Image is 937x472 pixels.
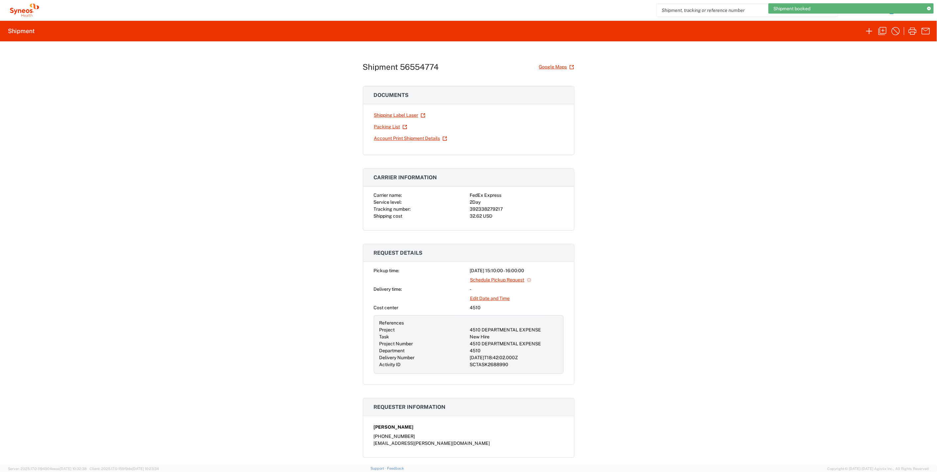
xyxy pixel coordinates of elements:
span: References [379,320,404,325]
span: [DATE] 10:23:34 [132,467,159,471]
span: Request details [374,250,423,256]
div: [EMAIL_ADDRESS][PERSON_NAME][DOMAIN_NAME] [374,440,564,447]
div: 4510 [470,304,564,311]
span: Server: 2025.17.0-1194904eeae [8,467,87,471]
span: [PERSON_NAME] [374,424,414,431]
a: Shipping Label Laser [374,109,426,121]
a: Schedule Pickup Request [470,274,532,286]
div: FedEx Express [470,192,564,199]
span: Service level: [374,199,402,205]
h1: Shipment 56554774 [363,62,439,72]
div: Department [379,347,467,354]
div: 4510 [470,347,558,354]
a: Edit Date and Time [470,293,510,304]
div: Task [379,333,467,340]
span: Cost center [374,305,399,310]
span: Tracking number: [374,206,411,212]
a: Account Print Shipment Details [374,133,448,144]
div: 4510 DEPARTMENTAL EXPENSE [470,326,558,333]
div: Delivery Number [379,354,467,361]
span: Delivery time: [374,286,402,292]
span: Carrier information [374,174,437,181]
div: Project Number [379,340,467,347]
span: Pickup time: [374,268,400,273]
div: Activity ID [379,361,467,368]
span: Client: 2025.17.0-159f9de [90,467,159,471]
div: [DATE]T18:42:02.000Z [470,354,558,361]
span: Requester information [374,404,446,410]
div: 32.62 USD [470,213,564,220]
a: Packing List [374,121,408,133]
div: 2Day [470,199,564,206]
span: Shipment booked [773,6,810,12]
div: New Hire [470,333,558,340]
input: Shipment, tracking or reference number [657,4,828,17]
div: Project [379,326,467,333]
div: 392338279217 [470,206,564,213]
div: 4510 DEPARTMENTAL EXPENSE [470,340,558,347]
span: Shipping cost [374,213,403,219]
a: Support [371,466,387,470]
a: Feedback [387,466,404,470]
div: SCTASK2688990 [470,361,558,368]
a: Google Maps [539,61,574,73]
div: [PHONE_NUMBER] [374,433,564,440]
span: [DATE] 10:32:38 [60,467,87,471]
span: Carrier name: [374,193,402,198]
h2: Shipment [8,27,35,35]
div: [DATE] 15:10:00 - 16:00:00 [470,267,564,274]
div: - [470,286,564,293]
span: Documents [374,92,409,98]
span: Copyright © [DATE]-[DATE] Agistix Inc., All Rights Reserved [827,466,929,472]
